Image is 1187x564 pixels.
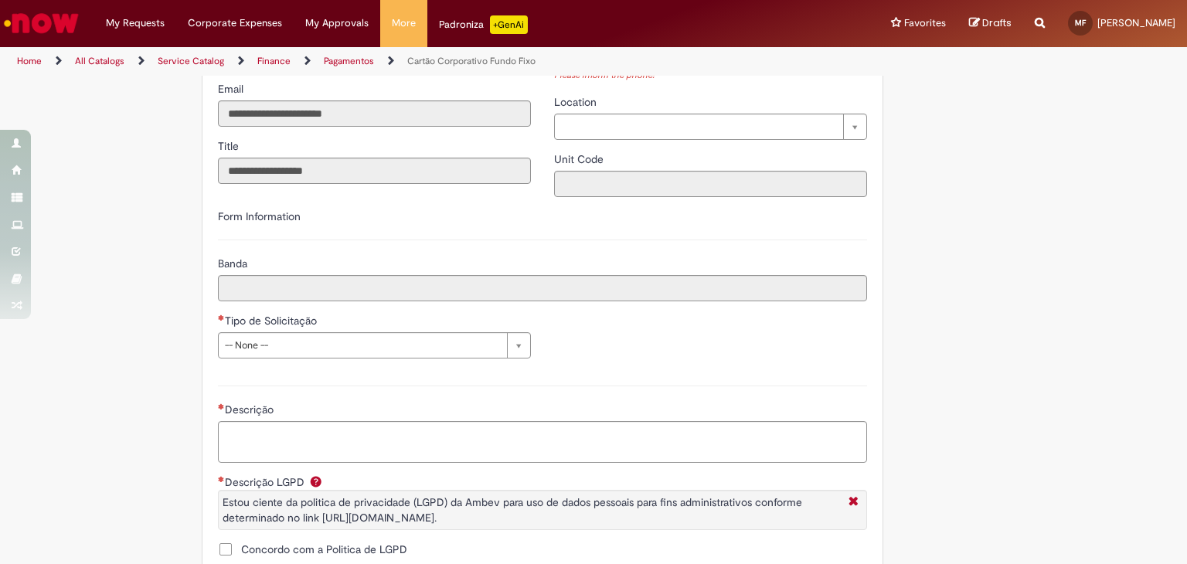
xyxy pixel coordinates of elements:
[218,257,250,270] span: Read only - Banda
[439,15,528,34] div: Padroniza
[106,15,165,31] span: My Requests
[218,256,250,271] label: Read only - Banda
[218,158,531,184] input: Title
[218,209,301,223] label: Form Information
[1075,18,1086,28] span: MF
[223,495,802,525] span: Estou ciente da politica de privacidade (LGPD) da Ambev para uso de dados pessoais para fins admi...
[17,55,42,67] a: Home
[392,15,416,31] span: More
[218,82,247,96] span: Read only - Email
[307,475,325,488] span: Help for Descrição LGPD
[218,421,867,463] textarea: Descrição
[407,55,536,67] a: Cartão Corporativo Fundo Fixo
[225,475,308,489] span: Descrição LGPD
[225,403,277,416] span: Descrição
[324,55,374,67] a: Pagamentos
[845,494,862,511] i: Close More information for question_label_descricao_lgpd
[225,314,320,328] span: Tipo de Solicitação
[188,15,282,31] span: Corporate Expenses
[1097,16,1175,29] span: [PERSON_NAME]
[75,55,124,67] a: All Catalogs
[218,138,242,154] label: Read only - Title
[969,16,1012,31] a: Drafts
[241,542,407,557] span: Concordo com a Politica de LGPD
[490,15,528,34] p: +GenAi
[218,139,242,153] span: Read only - Title
[218,476,225,482] span: Mandatory
[218,275,867,301] input: Banda
[554,171,867,197] input: Unit Code
[554,70,867,83] div: Please inform the phone!
[305,15,369,31] span: My Approvals
[554,152,607,166] span: Read only - Unit Code
[982,15,1012,30] span: Drafts
[218,81,247,97] label: Read only - Email
[225,333,499,358] span: -- None --
[904,15,946,31] span: Favorites
[158,55,224,67] a: Service Catalog
[554,114,867,140] a: Clear field Location
[554,95,600,109] span: Location
[2,8,81,39] img: ServiceNow
[218,100,531,127] input: Email
[257,55,291,67] a: Finance
[554,151,607,167] label: Read only - Unit Code
[218,403,225,409] span: Required
[218,314,225,321] span: Required
[12,47,780,76] ul: Page breadcrumbs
